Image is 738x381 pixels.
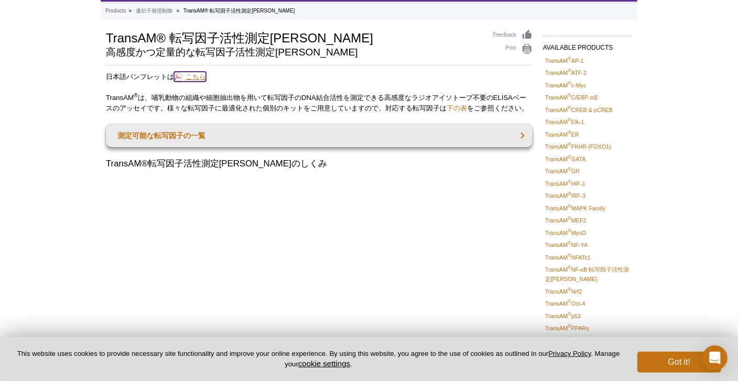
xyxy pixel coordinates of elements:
[545,228,586,238] a: TransAM®MyoD
[545,81,587,90] a: TransAM®c-Myc
[106,93,533,114] p: TransAM は、哺乳動物の組織や細胞抽出物を用いて転写因子のDNA結合活性を測定できる高感度なラジオアイソトープ不要のELISAベースのアッセイです。様々な転写因子に最適化された個別のキット...
[702,345,728,371] div: Open Intercom Messenger
[106,72,533,82] p: 日本語パンフレットは
[447,104,467,112] a: 下の表
[568,204,571,209] sup: ®
[568,311,571,317] sup: ®
[568,167,571,172] sup: ®
[545,142,611,151] a: TransAM®FKHR (FOXO1)
[174,72,206,82] a: こちら
[568,241,571,246] sup: ®
[545,191,585,200] a: TransAM®IRF-3
[568,253,571,258] sup: ®
[493,43,533,55] a: Print
[545,204,605,213] a: TransAM®MAPK Family
[568,93,571,98] sup: ®
[545,93,598,102] a: TransAM®C/EBP α/β
[545,179,585,188] a: TransAM®HIF-1
[183,8,295,14] li: TransAM® 転写因子活性測定[PERSON_NAME]
[568,228,571,233] sup: ®
[568,142,571,148] sup: ®
[545,216,587,225] a: TransAM®MEF2
[105,6,126,16] a: Products
[106,124,533,147] a: 測定可能な転写因子の一覧
[548,350,591,357] a: Privacy Policy
[545,130,579,139] a: TransAM®ER
[545,323,589,333] a: TransAM®PPARγ
[568,81,571,86] sup: ®
[568,56,571,61] sup: ®
[543,36,632,54] h2: AVAILABLE PRODUCTS
[568,179,571,184] sup: ®
[545,105,613,115] a: TransAM®CREB & pCREB
[136,6,172,16] a: 遺伝子発現制御
[106,29,483,45] h1: TransAM® 転写因子活性測定[PERSON_NAME]
[568,287,571,292] sup: ®
[568,336,571,341] sup: ®
[545,311,581,321] a: TransAM®p53
[545,253,591,262] a: TransAM®NFATc1
[568,105,571,110] sup: ®
[493,29,533,41] a: Feedback
[545,287,582,296] a: TransAM®Nrf2
[545,336,616,345] a: TransAM®Sp1 and Sp1/Sp3
[17,349,620,369] p: This website uses cookies to provide necessary site functionality and improve your online experie...
[568,265,571,271] sup: ®
[545,240,588,250] a: TransAM®NF-YA
[545,166,580,176] a: TransAM®GR
[568,69,571,74] sup: ®
[134,92,138,98] sup: ®
[568,192,571,197] sup: ®
[545,68,587,77] a: TransAM®ATF-2
[568,216,571,221] sup: ®
[545,299,585,308] a: TransAM®Oct-4
[568,130,571,135] sup: ®
[128,8,132,14] li: »
[637,352,721,373] button: Got it!
[106,158,533,170] h2: TransAM®転写因子活性測定[PERSON_NAME]のしくみ
[177,8,180,14] li: »
[568,118,571,123] sup: ®
[545,56,584,65] a: TransAM®AP-1
[545,117,584,127] a: TransAM®Elk-1
[568,299,571,305] sup: ®
[545,154,586,164] a: TransAM®GATA
[568,154,571,160] sup: ®
[545,265,630,284] a: TransAM®NF-κB 転写因子活性測定[PERSON_NAME]
[298,359,350,368] button: cookie settings
[568,324,571,329] sup: ®
[106,48,483,57] h2: 高感度かつ定量的な転写因子活性測定[PERSON_NAME]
